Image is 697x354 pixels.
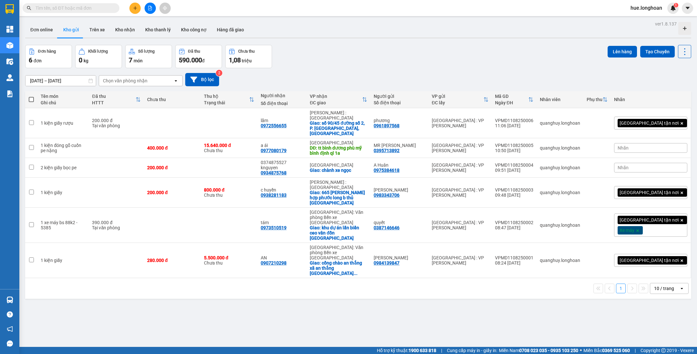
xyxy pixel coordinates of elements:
[354,271,358,276] span: ...
[310,180,367,190] div: [PERSON_NAME] : [GEOGRAPHIC_DATA]
[602,348,630,353] strong: 0369 525 060
[92,118,140,123] div: 200.000 đ
[261,148,287,153] div: 0977080179
[495,193,533,198] div: 09:48 [DATE]
[204,255,254,260] div: 5.500.000 đ
[310,110,367,120] div: [PERSON_NAME] : [GEOGRAPHIC_DATA]
[5,4,14,14] img: logo-vxr
[374,143,425,148] div: MR Bảo
[261,187,303,193] div: c huyền
[29,56,32,64] span: 6
[540,190,580,195] div: quanghuy.longhoan
[374,118,425,123] div: phương
[201,91,258,108] th: Toggle SortBy
[620,120,679,126] span: [GEOGRAPHIC_DATA] tận nơi
[540,97,580,102] div: Nhân viên
[495,148,533,153] div: 10:50 [DATE]
[635,347,636,354] span: |
[670,5,676,11] img: icon-new-feature
[620,217,679,223] span: [GEOGRAPHIC_DATA] tận nơi
[374,94,425,99] div: Người gửi
[25,45,72,68] button: Đơn hàng6đơn
[147,165,197,170] div: 200.000 đ
[147,97,197,102] div: Chưa thu
[204,143,254,153] div: Chưa thu
[654,285,674,292] div: 10 / trang
[238,49,255,54] div: Chưa thu
[374,187,425,193] div: linh khánh
[6,74,13,81] img: warehouse-icon
[7,311,13,318] span: question-circle
[103,78,147,84] div: Chọn văn phòng nhận
[41,165,86,170] div: 2 kiện giấy bọc pe
[173,78,178,83] svg: open
[261,123,287,128] div: 0972556655
[92,220,140,225] div: 390.000 đ
[310,168,367,173] div: Giao: chành xe ngọc
[6,42,13,49] img: warehouse-icon
[204,100,249,105] div: Trạng thái
[261,93,303,98] div: Người nhận
[229,56,241,64] span: 1,08
[92,225,140,230] div: Tại văn phòng
[145,3,156,14] button: file-add
[495,143,533,148] div: VPMD1108250005
[580,349,582,352] span: ⚪️
[92,100,135,105] div: HTTT
[25,22,58,37] button: Đơn online
[204,255,254,265] div: Chưa thu
[310,260,367,276] div: Giao: cổng chào an thắng xã an thắng tt an lão hải phòng
[185,73,219,86] button: Bộ lọc
[310,145,367,156] div: DĐ: tt bình dương phù mỹ bình định ql 1a
[176,22,212,37] button: Kho công nợ
[495,220,533,225] div: VPMD1108250002
[310,140,367,145] div: [GEOGRAPHIC_DATA]
[41,143,86,153] div: 1 kiện đóng gỗ cuốn pe nặng
[89,91,144,108] th: Toggle SortBy
[495,100,528,105] div: Ngày ĐH
[163,6,167,10] span: aim
[661,348,666,353] span: copyright
[38,49,56,54] div: Đơn hàng
[310,162,367,168] div: [GEOGRAPHIC_DATA]
[261,101,303,106] div: Số điện thoại
[204,94,249,99] div: Thu hộ
[374,225,399,230] div: 0387146646
[204,143,254,148] div: 15.640.000 đ
[678,22,691,35] div: Tạo kho hàng mới
[374,168,399,173] div: 0975384618
[225,45,272,68] button: Chưa thu1,08 triệu
[495,187,533,193] div: VPMD1108250003
[212,22,249,37] button: Hàng đã giao
[110,22,140,37] button: Kho nhận
[34,58,42,63] span: đơn
[374,193,399,198] div: 0983343706
[374,123,399,128] div: 0961897568
[92,123,140,128] div: Tại văn phòng
[261,160,303,170] div: 0374875527 knguyen
[374,255,425,260] div: Thành Chung
[495,123,533,128] div: 11:06 [DATE]
[310,94,362,99] div: VP nhận
[519,348,578,353] strong: 0708 023 035 - 0935 103 250
[540,165,580,170] div: quanghuy.longhoan
[204,187,254,198] div: Chưa thu
[620,190,679,195] span: [GEOGRAPHIC_DATA] tận nơi
[92,94,135,99] div: Đã thu
[432,118,489,128] div: [GEOGRAPHIC_DATA] : VP [PERSON_NAME]
[640,46,675,57] button: Tạo Chuyến
[261,118,303,123] div: lãm
[614,97,687,102] div: Nhãn
[495,94,528,99] div: Mã GD
[625,4,667,12] span: hue.longhoan
[307,91,370,108] th: Toggle SortBy
[685,5,691,11] span: caret-down
[310,245,367,260] div: [GEOGRAPHIC_DATA]: Văn phòng Bến xe [GEOGRAPHIC_DATA]
[495,225,533,230] div: 08:47 [DATE]
[682,3,693,14] button: caret-down
[261,255,303,260] div: AN
[409,348,436,353] strong: 1900 633 818
[679,286,684,291] svg: open
[310,210,367,225] div: [GEOGRAPHIC_DATA]: Văn phòng Bến xe [GEOGRAPHIC_DATA]
[41,100,86,105] div: Ghi chú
